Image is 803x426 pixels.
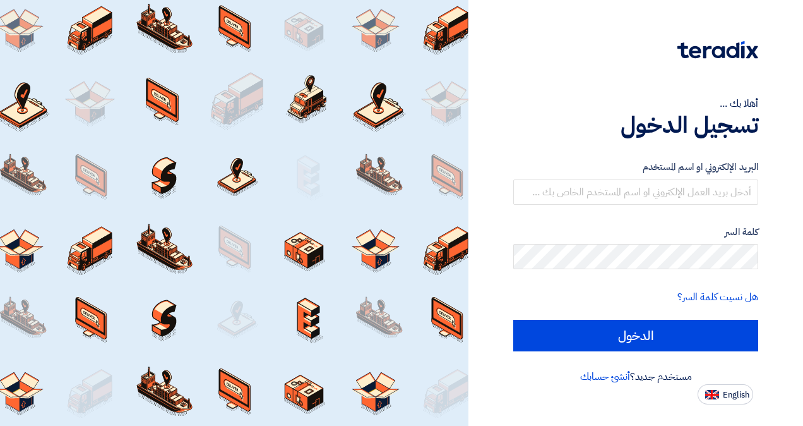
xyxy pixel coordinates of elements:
div: أهلا بك ... [513,96,758,111]
img: en-US.png [705,390,719,399]
input: الدخول [513,320,758,351]
img: Teradix logo [677,41,758,59]
label: كلمة السر [513,225,758,240]
a: هل نسيت كلمة السر؟ [677,289,758,305]
button: English [698,384,753,405]
a: أنشئ حسابك [580,369,630,384]
label: البريد الإلكتروني او اسم المستخدم [513,160,758,174]
input: أدخل بريد العمل الإلكتروني او اسم المستخدم الخاص بك ... [513,180,758,205]
span: English [723,391,749,399]
h1: تسجيل الدخول [513,111,758,139]
font: مستخدم جديد؟ [580,369,692,384]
